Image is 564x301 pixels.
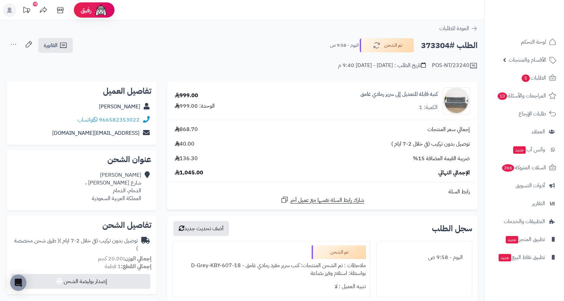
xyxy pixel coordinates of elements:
[513,146,526,154] span: جديد
[506,236,518,243] span: جديد
[504,217,545,226] span: التطبيقات والخدمات
[330,42,359,49] small: اليوم - 9:58 ص
[175,155,198,163] span: 136.30
[443,87,469,114] img: 1751531126-1-90x90.jpg
[381,251,468,264] div: اليوم - 9:58 ص
[522,74,530,82] span: 5
[521,73,546,83] span: الطلبات
[175,102,215,110] div: الوحدة: 999.00
[413,155,470,163] span: ضريبة القيمة المضافة 15%
[521,37,546,47] span: لوحة التحكم
[105,262,151,271] small: 1 قطعة
[177,259,366,280] div: ملاحظات : تم الشحن المنتجات: كنب سرير مفرد رمادي غامق - D-Grey-KBY-607-18 بواسطة: استلام وفرز بضاعة
[489,124,560,140] a: العملاء
[99,116,140,124] a: 966582353022
[99,103,140,111] a: [PERSON_NAME]
[438,169,470,177] span: الإجمالي النهائي
[427,126,470,133] span: إجمالي سعر المنتجات
[519,109,546,119] span: طلبات الإرجاع
[489,195,560,212] a: التقارير
[175,126,198,133] span: 868.70
[391,140,470,148] span: توصيل بدون تركيب (في خلال 2-7 ايام )
[18,3,35,19] a: تحديثات المنصة
[432,224,472,233] h3: سجل الطلب
[78,116,98,124] a: واتساب
[439,24,478,33] a: العودة للطلبات
[98,255,151,263] small: 20.00 كجم
[489,106,560,122] a: طلبات الإرجاع
[502,164,514,172] span: 366
[497,91,546,101] span: المراجعات والأسئلة
[11,274,150,289] button: إصدار بوليصة الشحن
[173,221,229,236] button: أضف تحديث جديد
[489,213,560,230] a: التطبيقات والخدمات
[489,88,560,104] a: المراجعات والأسئلة10
[85,171,141,202] div: [PERSON_NAME] شارع [PERSON_NAME] ، الدمام، الدمام المملكة العربية السعودية
[432,62,478,70] div: POS-NT/23240
[123,255,151,263] strong: إجمالي الوزن:
[12,221,151,229] h2: تفاصيل الشحن
[280,196,364,204] a: شارك رابط السلة نفسها مع عميل آخر
[175,169,203,177] span: 1,045.00
[312,245,366,259] div: تم الشحن
[360,38,414,52] button: تم الشحن
[489,142,560,158] a: وآتس آبجديد
[499,254,511,261] span: جديد
[38,38,73,53] a: الفاتورة
[81,6,91,14] span: رفيق
[175,92,198,100] div: 999.00
[12,237,138,253] div: توصيل بدون تركيب (في خلال 2-7 ايام )
[532,199,545,208] span: التقارير
[12,155,151,164] h2: عنوان الشحن
[52,129,140,137] a: [EMAIL_ADDRESS][DOMAIN_NAME]
[489,159,560,176] a: السلات المتروكة366
[421,39,478,52] h2: الطلب #373304
[33,2,38,6] div: 10
[489,70,560,86] a: الطلبات5
[498,92,507,100] span: 10
[509,55,546,65] span: الأقسام والمنتجات
[498,253,545,262] span: تطبيق نقاط البيع
[177,280,366,293] div: تنبيه العميل : لا
[338,62,426,69] div: تاريخ الطلب : [DATE] - [DATE] 9:40 م
[513,145,545,154] span: وآتس آب
[12,87,151,95] h2: تفاصيل العميل
[170,188,475,196] div: رابط السلة
[419,104,438,111] div: الكمية: 1
[489,249,560,265] a: تطبيق نقاط البيعجديد
[44,41,58,49] span: الفاتورة
[121,262,151,271] strong: إجمالي القطع:
[175,140,194,148] span: 40.00
[532,127,545,136] span: العملاء
[94,3,108,17] img: ai-face.png
[501,163,546,172] span: السلات المتروكة
[439,24,469,33] span: العودة للطلبات
[14,237,138,253] span: ( طرق شحن مخصصة )
[290,196,364,204] span: شارك رابط السلة نفسها مع عميل آخر
[10,275,26,291] div: Open Intercom Messenger
[360,90,438,98] a: كنبة قابلة للتعديل إلى سرير رمادي غامق
[489,177,560,194] a: أدوات التسويق
[516,181,545,190] span: أدوات التسويق
[489,34,560,50] a: لوحة التحكم
[489,231,560,248] a: تطبيق المتجرجديد
[505,235,545,244] span: تطبيق المتجر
